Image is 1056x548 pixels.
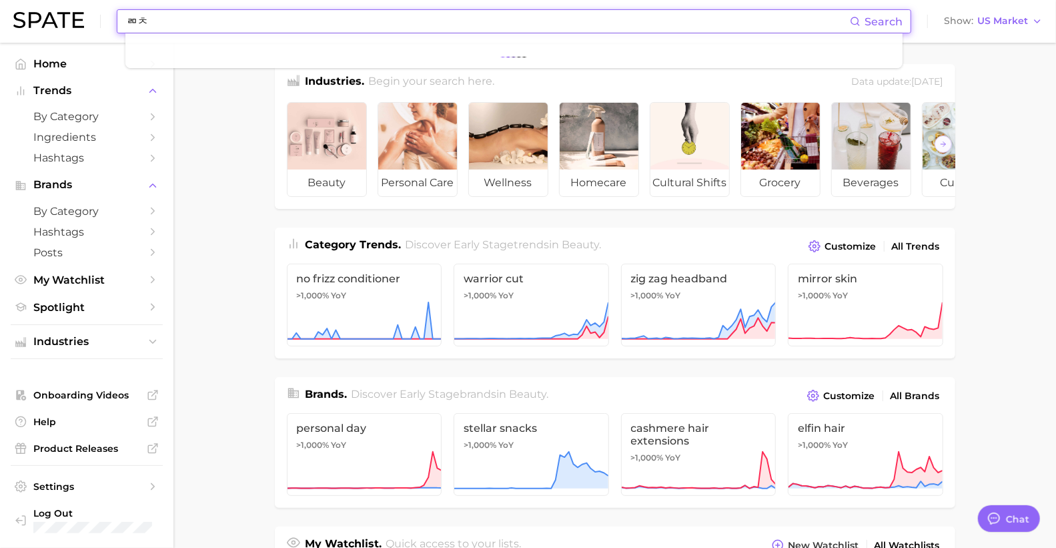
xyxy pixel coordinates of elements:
span: YoY [666,290,681,301]
a: personal day>1,000% YoY [287,413,442,496]
a: Log out. Currently logged in with e-mail unhokang@lghnh.com. [11,503,163,537]
a: grocery [740,102,821,197]
span: Log Out [33,507,152,519]
a: My Watchlist [11,270,163,290]
a: no frizz conditioner>1,000% YoY [287,264,442,346]
span: Help [33,416,140,428]
span: >1,000% [631,453,664,463]
span: >1,000% [464,440,496,450]
span: Hashtags [33,152,140,164]
span: culinary [923,170,1001,196]
span: YoY [666,453,681,463]
span: zig zag headband [631,272,766,285]
span: >1,000% [798,290,831,300]
a: mirror skin>1,000% YoY [788,264,943,346]
span: YoY [332,440,347,451]
button: Trends [11,81,163,101]
a: wellness [468,102,548,197]
a: Posts [11,242,163,263]
span: Product Releases [33,443,140,455]
span: Spotlight [33,301,140,314]
span: >1,000% [631,290,664,300]
span: Discover Early Stage trends in . [405,238,601,251]
span: Brands . [306,388,348,400]
span: grocery [741,170,820,196]
span: cultural shifts [650,170,729,196]
a: All Brands [887,387,943,405]
a: zig zag headband>1,000% YoY [621,264,776,346]
img: SPATE [13,12,84,28]
a: stellar snacks>1,000% YoY [454,413,609,496]
span: warrior cut [464,272,599,285]
span: YoY [833,440,848,451]
a: Home [11,53,163,74]
span: beauty [562,238,599,251]
span: US Market [977,17,1028,25]
span: All Trends [892,241,940,252]
span: Settings [33,481,140,493]
button: Customize [804,386,878,405]
a: warrior cut>1,000% YoY [454,264,609,346]
button: Industries [11,332,163,352]
a: personal care [378,102,458,197]
span: by Category [33,205,140,218]
span: no frizz conditioner [297,272,432,285]
span: wellness [469,170,548,196]
span: >1,000% [798,440,831,450]
span: elfin hair [798,422,933,435]
a: All Trends [889,238,943,256]
span: Trends [33,85,140,97]
span: homecare [560,170,638,196]
span: YoY [498,440,514,451]
button: Customize [805,237,879,256]
span: stellar snacks [464,422,599,435]
span: beverages [832,170,911,196]
span: Discover Early Stage brands in . [351,388,548,400]
span: Ingredients [33,131,140,144]
span: beauty [288,170,366,196]
span: personal care [378,170,457,196]
span: >1,000% [297,440,330,450]
a: beauty [287,102,367,197]
a: Onboarding Videos [11,385,163,405]
span: YoY [833,290,848,301]
a: Ingredients [11,127,163,148]
input: Search here for a brand, industry, or ingredient [125,10,850,33]
h1: Industries. [306,73,365,91]
button: ShowUS Market [941,13,1046,30]
a: Hashtags [11,222,163,242]
span: Onboarding Videos [33,389,140,401]
span: mirror skin [798,272,933,285]
span: My Watchlist [33,274,140,286]
a: cultural shifts [650,102,730,197]
span: beauty [509,388,546,400]
span: by Category [33,110,140,123]
div: Data update: [DATE] [852,73,943,91]
a: homecare [559,102,639,197]
span: Search [865,15,903,28]
a: Spotlight [11,297,163,318]
span: personal day [297,422,432,435]
span: Category Trends . [306,238,402,251]
span: cashmere hair extensions [631,422,766,447]
a: by Category [11,106,163,127]
span: All Brands [891,390,940,402]
a: Product Releases [11,439,163,459]
a: Settings [11,477,163,497]
a: Hashtags [11,148,163,168]
a: cashmere hair extensions>1,000% YoY [621,413,776,496]
button: Scroll Right [935,135,952,153]
span: Industries [33,336,140,348]
span: Posts [33,246,140,259]
span: Customize [825,241,877,252]
a: by Category [11,201,163,222]
span: >1,000% [297,290,330,300]
a: Help [11,412,163,432]
span: Hashtags [33,226,140,238]
span: YoY [498,290,514,301]
span: Brands [33,179,140,191]
button: Brands [11,175,163,195]
a: elfin hair>1,000% YoY [788,413,943,496]
h2: Begin your search here. [368,73,494,91]
a: beverages [831,102,911,197]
